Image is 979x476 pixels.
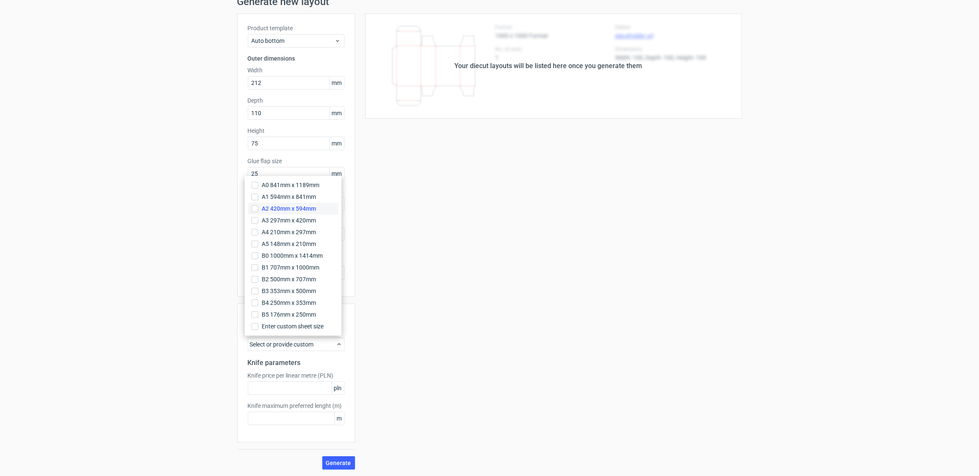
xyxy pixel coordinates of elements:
[248,402,345,410] label: Knife maximum preferred lenght (m)
[248,371,345,380] label: Knife price per linear metre (PLN)
[262,275,316,283] span: B2 500mm x 707mm
[262,228,316,236] span: A4 210mm x 297mm
[326,460,351,466] span: Generate
[322,456,355,470] button: Generate
[262,240,316,248] span: A5 148mm x 210mm
[262,310,316,319] span: B5 176mm x 250mm
[334,412,344,425] span: m
[248,338,345,351] div: Select or provide custom
[329,167,344,180] span: mm
[262,263,319,272] span: B1 707mm x 1000mm
[262,287,316,295] span: B3 353mm x 500mm
[262,322,324,331] span: Enter custom sheet size
[248,127,345,135] label: Height
[248,157,345,165] label: Glue flap size
[455,61,642,71] div: Your diecut layouts will be listed here once you generate them
[262,204,316,213] span: A2 420mm x 594mm
[248,66,345,74] label: Width
[329,137,344,150] span: mm
[248,54,345,63] h3: Outer dimensions
[329,107,344,119] span: mm
[329,77,344,89] span: mm
[248,24,345,32] label: Product template
[262,216,316,225] span: A3 297mm x 420mm
[332,382,344,394] span: pln
[248,358,345,368] h2: Knife parameters
[262,181,319,189] span: A0 841mm x 1189mm
[262,251,323,260] span: B0 1000mm x 1414mm
[262,299,316,307] span: B4 250mm x 353mm
[252,37,334,45] span: Auto bottom
[248,96,345,105] label: Depth
[262,193,316,201] span: A1 594mm x 841mm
